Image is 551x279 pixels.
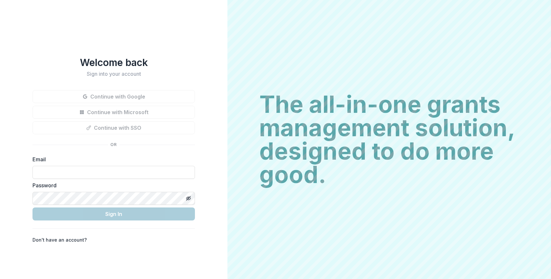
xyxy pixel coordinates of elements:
button: Continue with SSO [32,121,195,134]
button: Continue with Microsoft [32,106,195,119]
button: Toggle password visibility [183,193,194,204]
button: Continue with Google [32,90,195,103]
button: Sign In [32,207,195,220]
p: Don't have an account? [32,236,87,243]
h2: Sign into your account [32,71,195,77]
label: Email [32,155,191,163]
label: Password [32,181,191,189]
h1: Welcome back [32,57,195,68]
